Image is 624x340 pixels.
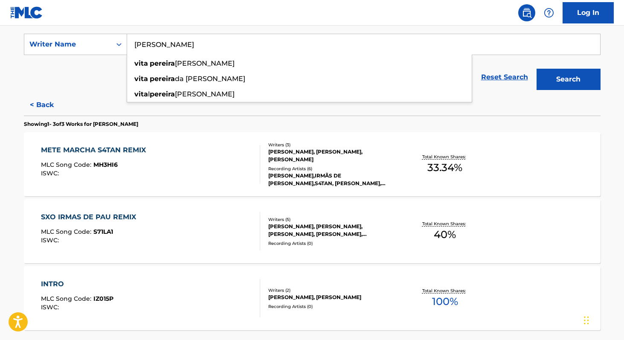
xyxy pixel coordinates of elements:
[29,39,106,49] div: Writer Name
[24,94,75,116] button: < Back
[150,90,175,98] strong: pereira
[268,216,397,223] div: Writers ( 5 )
[41,279,113,289] div: INTRO
[134,59,148,67] strong: vita
[268,303,397,310] div: Recording Artists ( 0 )
[268,148,397,163] div: [PERSON_NAME], [PERSON_NAME], [PERSON_NAME]
[540,4,557,21] div: Help
[24,120,138,128] p: Showing 1 - 3 of 3 Works for [PERSON_NAME]
[175,59,235,67] span: [PERSON_NAME]
[41,161,93,169] span: MLC Song Code :
[175,90,235,98] span: [PERSON_NAME]
[268,294,397,301] div: [PERSON_NAME], [PERSON_NAME]
[268,240,397,247] div: Recording Artists ( 0 )
[563,2,614,23] a: Log In
[522,8,532,18] img: search
[134,75,148,83] strong: vita
[10,6,43,19] img: MLC Logo
[477,68,532,87] a: Reset Search
[150,59,175,67] strong: pereira
[24,132,601,196] a: METE MARCHA S4TAN REMIXMLC Song Code:MH3HI6ISWC:Writers (3)[PERSON_NAME], [PERSON_NAME], [PERSON_...
[24,199,601,263] a: SXO IRMAS DE PAU REMIXMLC Song Code:S71LA1ISWC:Writers (5)[PERSON_NAME], [PERSON_NAME], [PERSON_N...
[434,227,456,242] span: 40 %
[518,4,535,21] a: Public Search
[422,154,468,160] p: Total Known Shares:
[24,34,601,94] form: Search Form
[175,75,245,83] span: da [PERSON_NAME]
[24,266,601,330] a: INTROMLC Song Code:IZ015PISWC:Writers (2)[PERSON_NAME], [PERSON_NAME]Recording Artists (0)Total K...
[93,228,113,235] span: S71LA1
[268,142,397,148] div: Writers ( 3 )
[268,172,397,187] div: [PERSON_NAME],IRMÃS DE [PERSON_NAME],S4TAN, [PERSON_NAME], [PERSON_NAME] & IRMÃS DE [PERSON_NAME]...
[41,169,61,177] span: ISWC :
[581,299,624,340] iframe: Chat Widget
[41,228,93,235] span: MLC Song Code :
[584,308,589,333] div: Arrastar
[537,69,601,90] button: Search
[41,303,61,311] span: ISWC :
[581,299,624,340] div: Widget de chat
[268,287,397,294] div: Writers ( 2 )
[150,75,175,83] strong: pereira
[41,236,61,244] span: ISWC :
[544,8,554,18] img: help
[41,295,93,302] span: MLC Song Code :
[41,145,150,155] div: METE MARCHA S4TAN REMIX
[432,294,458,309] span: 100 %
[148,90,150,98] span: l
[268,223,397,238] div: [PERSON_NAME], [PERSON_NAME], [PERSON_NAME], [PERSON_NAME], [PERSON_NAME]
[268,166,397,172] div: Recording Artists ( 6 )
[93,161,118,169] span: MH3HI6
[422,221,468,227] p: Total Known Shares:
[93,295,113,302] span: IZ015P
[41,212,140,222] div: SXO IRMAS DE PAU REMIX
[427,160,462,175] span: 33.34 %
[422,288,468,294] p: Total Known Shares:
[134,90,148,98] strong: vita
